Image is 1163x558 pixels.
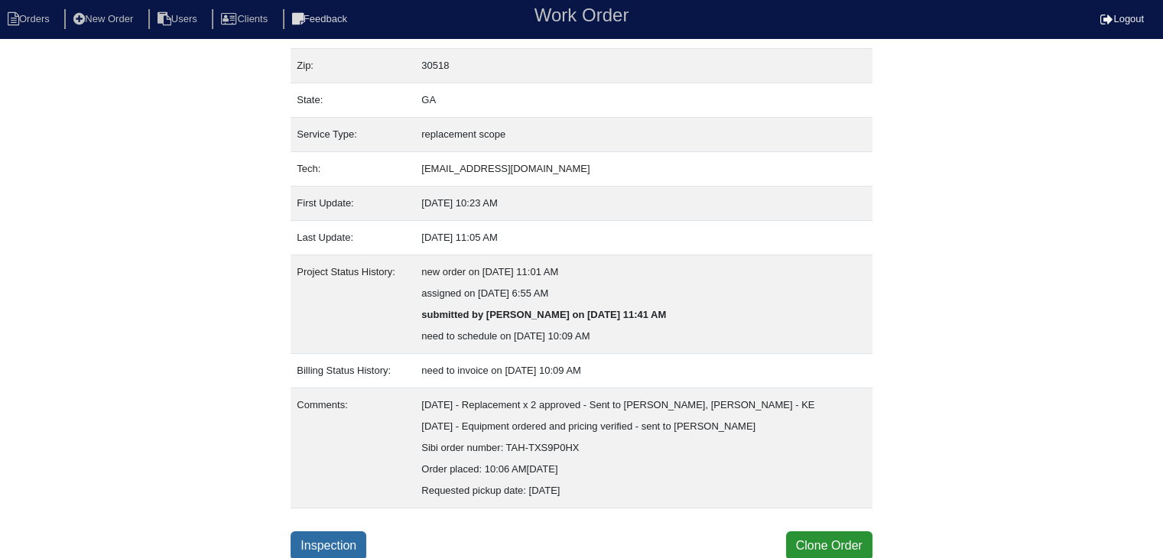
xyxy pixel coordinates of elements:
td: Billing Status History: [291,354,415,388]
td: replacement scope [415,118,872,152]
a: Users [148,13,210,24]
div: new order on [DATE] 11:01 AM [421,261,866,283]
a: New Order [64,13,145,24]
li: New Order [64,9,145,30]
div: need to schedule on [DATE] 10:09 AM [421,326,866,347]
td: Last Update: [291,221,415,255]
li: Users [148,9,210,30]
td: [DATE] 10:23 AM [415,187,872,221]
td: Comments: [291,388,415,508]
td: [DATE] - Replacement x 2 approved - Sent to [PERSON_NAME], [PERSON_NAME] - KE [DATE] - Equipment ... [415,388,872,508]
td: State: [291,83,415,118]
div: submitted by [PERSON_NAME] on [DATE] 11:41 AM [421,304,866,326]
td: First Update: [291,187,415,221]
a: Logout [1100,13,1144,24]
td: GA [415,83,872,118]
td: 30518 [415,49,872,83]
a: Clients [212,13,280,24]
td: [EMAIL_ADDRESS][DOMAIN_NAME] [415,152,872,187]
td: Service Type: [291,118,415,152]
td: Project Status History: [291,255,415,354]
td: Tech: [291,152,415,187]
div: assigned on [DATE] 6:55 AM [421,283,866,304]
td: [DATE] 11:05 AM [415,221,872,255]
li: Feedback [283,9,359,30]
div: need to invoice on [DATE] 10:09 AM [421,360,866,381]
li: Clients [212,9,280,30]
td: Zip: [291,49,415,83]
